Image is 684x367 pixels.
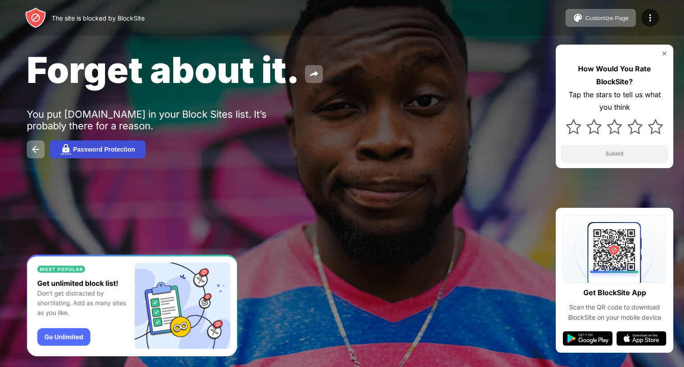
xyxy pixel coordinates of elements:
img: share.svg [309,69,319,79]
img: star.svg [627,119,643,134]
img: back.svg [30,144,41,155]
img: pallet.svg [573,12,583,23]
div: Scan the QR code to download BlockSite on your mobile device [563,302,666,322]
div: How Would You Rate BlockSite? [561,62,668,88]
button: Submit [561,145,668,163]
img: star.svg [648,119,663,134]
img: rate-us-close.svg [661,50,668,57]
iframe: Banner [27,255,237,357]
div: Password Protection [73,146,135,153]
div: You put [DOMAIN_NAME] in your Block Sites list. It’s probably there for a reason. [27,108,302,132]
div: Get BlockSite App [583,286,646,299]
div: Customize Page [585,15,629,21]
img: app-store.svg [616,331,666,346]
img: password.svg [61,144,71,155]
img: star.svg [566,119,581,134]
img: header-logo.svg [25,7,46,29]
button: Password Protection [50,140,146,158]
img: menu-icon.svg [645,12,655,23]
img: star.svg [607,119,622,134]
div: The site is blocked by BlockSite [52,14,145,22]
img: star.svg [586,119,602,134]
button: Customize Page [566,9,636,27]
span: Forget about it. [27,48,300,91]
img: google-play.svg [563,331,613,346]
div: Tap the stars to tell us what you think [561,88,668,114]
img: qrcode.svg [563,215,666,283]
